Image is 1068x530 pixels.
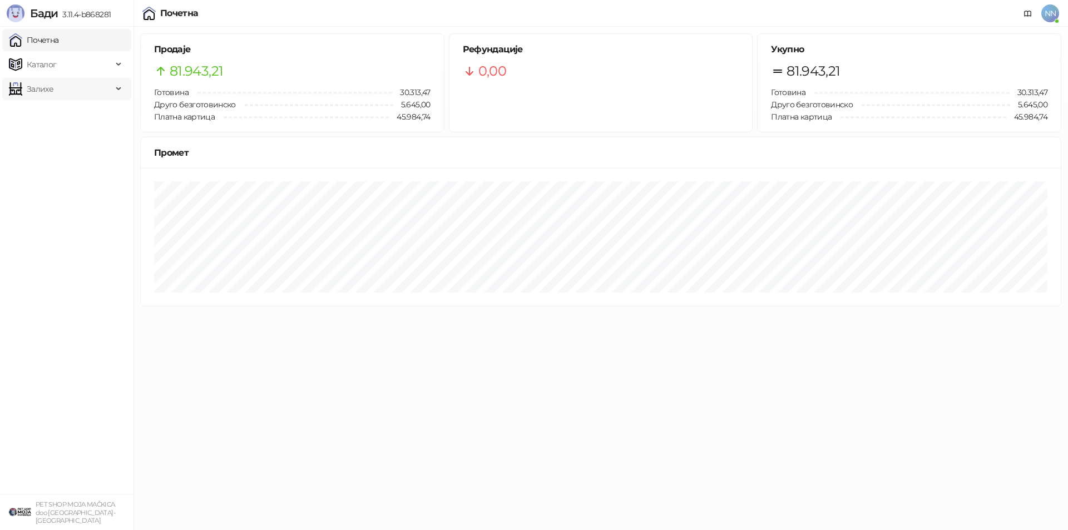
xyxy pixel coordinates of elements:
[389,111,430,123] span: 45.984,74
[170,61,223,82] span: 81.943,21
[154,43,431,56] h5: Продаје
[1041,4,1059,22] span: NN
[154,112,215,122] span: Платна картица
[771,43,1047,56] h5: Укупно
[9,29,59,51] a: Почетна
[27,53,57,76] span: Каталог
[1010,98,1047,111] span: 5.645,00
[30,7,58,20] span: Бади
[160,9,199,18] div: Почетна
[771,112,832,122] span: Платна картица
[27,78,53,100] span: Залихе
[463,43,739,56] h5: Рефундације
[154,146,1047,160] div: Промет
[393,98,431,111] span: 5.645,00
[787,61,840,82] span: 81.943,21
[478,61,506,82] span: 0,00
[392,86,430,98] span: 30.313,47
[1006,111,1047,123] span: 45.984,74
[154,87,189,97] span: Готовина
[58,9,111,19] span: 3.11.4-b868281
[36,501,115,524] small: PET SHOP MOJA MAČKICA doo [GEOGRAPHIC_DATA]-[GEOGRAPHIC_DATA]
[7,4,24,22] img: Logo
[771,100,853,110] span: Друго безготовинско
[1010,86,1047,98] span: 30.313,47
[771,87,805,97] span: Готовина
[9,501,31,523] img: 64x64-companyLogo-9f44b8df-f022-41eb-b7d6-300ad218de09.png
[1019,4,1037,22] a: Документација
[154,100,236,110] span: Друго безготовинско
